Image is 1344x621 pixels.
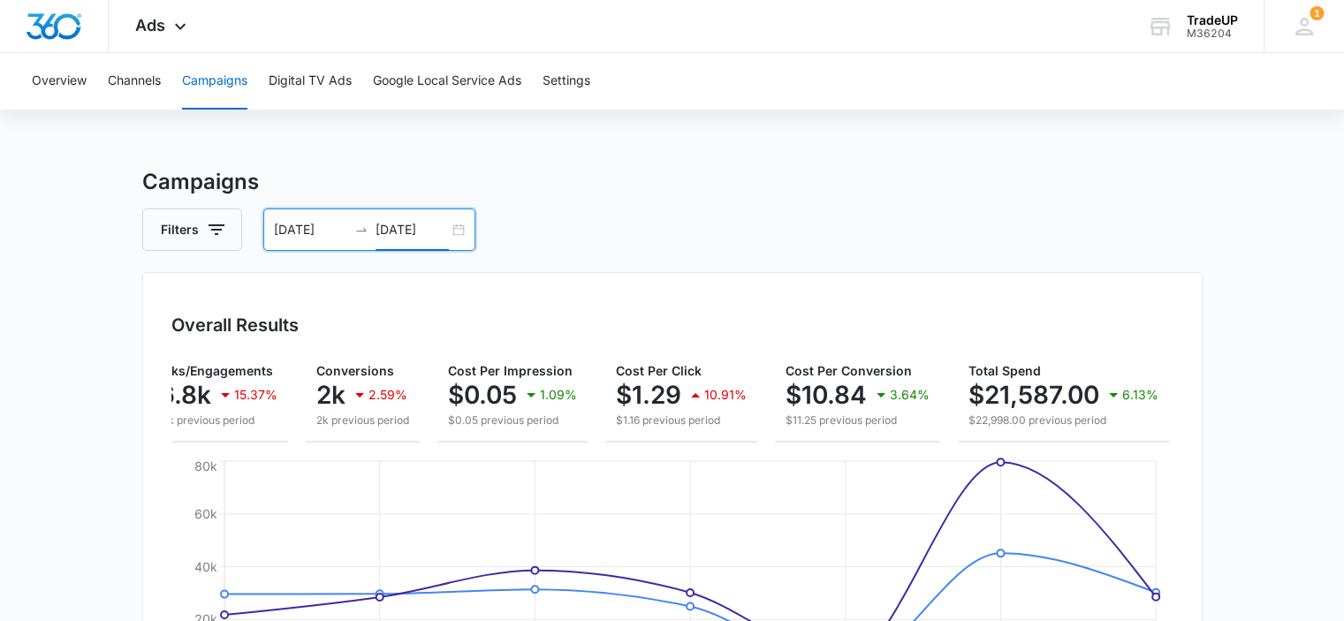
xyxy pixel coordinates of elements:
h3: Campaigns [142,166,1203,198]
span: Cost Per Impression [448,363,573,378]
span: Cost Per Conversion [786,363,912,378]
p: $22,998.00 previous period [968,413,1158,428]
p: 6.13% [1122,389,1158,401]
span: 1 [1310,6,1324,20]
p: 10.91% [704,389,747,401]
span: Total Spend [968,363,1041,378]
h3: Overall Results [171,312,299,338]
p: 16.8k [148,381,211,409]
p: 1.09% [540,389,577,401]
input: End date [376,220,449,239]
input: Start date [274,220,347,239]
p: $1.16 previous period [616,413,747,428]
button: Campaigns [182,53,247,110]
p: 2k previous period [316,413,409,428]
tspan: 40k [194,558,217,573]
p: 19.8k previous period [148,413,277,428]
span: swap-right [354,223,368,237]
div: account name [1187,13,1238,27]
span: to [354,223,368,237]
p: 3.64% [890,389,930,401]
span: Ads [135,16,165,34]
button: Filters [142,208,242,251]
p: $0.05 previous period [448,413,577,428]
tspan: 60k [194,506,217,521]
div: account id [1187,27,1238,40]
p: $10.84 [786,381,867,409]
span: Cost Per Click [616,363,702,378]
button: Overview [32,53,87,110]
p: $1.29 [616,381,681,409]
p: 2.59% [368,389,407,401]
p: $0.05 [448,381,517,409]
span: Conversions [316,363,394,378]
button: Digital TV Ads [269,53,352,110]
p: $21,587.00 [968,381,1099,409]
p: 2k [316,381,345,409]
tspan: 80k [194,458,217,473]
button: Settings [543,53,590,110]
div: notifications count [1310,6,1324,20]
button: Google Local Service Ads [373,53,521,110]
span: Clicks/Engagements [148,363,273,378]
p: $11.25 previous period [786,413,930,428]
button: Channels [108,53,161,110]
p: 15.37% [234,389,277,401]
